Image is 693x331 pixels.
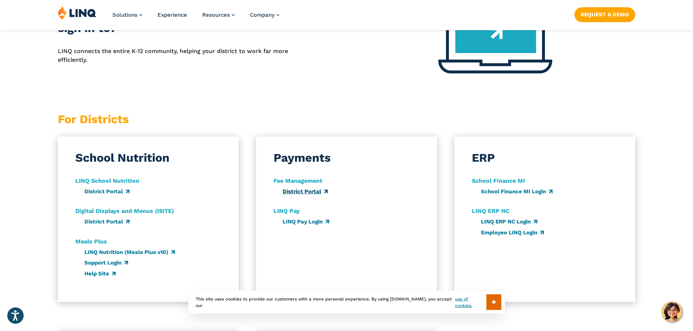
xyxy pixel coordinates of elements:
h3: For Districts [58,111,239,128]
a: Help Site [84,270,116,277]
nav: Button Navigation [574,6,635,22]
strong: LINQ Pay [274,207,300,214]
h3: ERP [472,150,495,166]
a: LINQ Nutrition (Meals Plus v10) [84,249,175,255]
strong: LINQ ERP NC [472,207,510,214]
a: use of cookies. [455,296,486,309]
div: This site uses cookies to provide our customers with a more personal experience. By using [DOMAIN... [188,291,505,314]
img: LINQ | K‑12 Software [58,6,96,20]
a: District Portal [84,188,130,195]
a: District Portal [283,188,328,195]
a: School Finance MI Login [481,188,553,195]
h3: School Nutrition [75,150,170,166]
strong: LINQ School Nutrition [75,177,139,184]
a: LINQ Pay Login [283,218,329,225]
span: Company [250,12,275,18]
a: Request a Demo [574,7,635,22]
a: LINQ ERP NC Login [481,218,537,225]
strong: Fee Management [274,177,322,184]
a: Experience [158,12,187,18]
strong: Digital Displays and Menus (ISITE) [75,207,174,214]
a: Employee LINQ Login [481,229,544,236]
p: LINQ connects the entire K‑12 community, helping your district to work far more efficiently. [58,47,288,65]
strong: Meals Plus [75,238,107,245]
nav: Primary Navigation [112,6,279,30]
button: Hello, have a question? Let’s chat. [662,302,682,322]
span: Solutions [112,12,138,18]
strong: School Finance MI [472,177,525,184]
span: Resources [202,12,230,18]
a: Support Login [84,259,128,266]
h3: Payments [274,150,331,166]
a: District Portal [84,218,130,225]
a: Company [250,12,279,18]
a: Resources [202,12,235,18]
a: Solutions [112,12,142,18]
